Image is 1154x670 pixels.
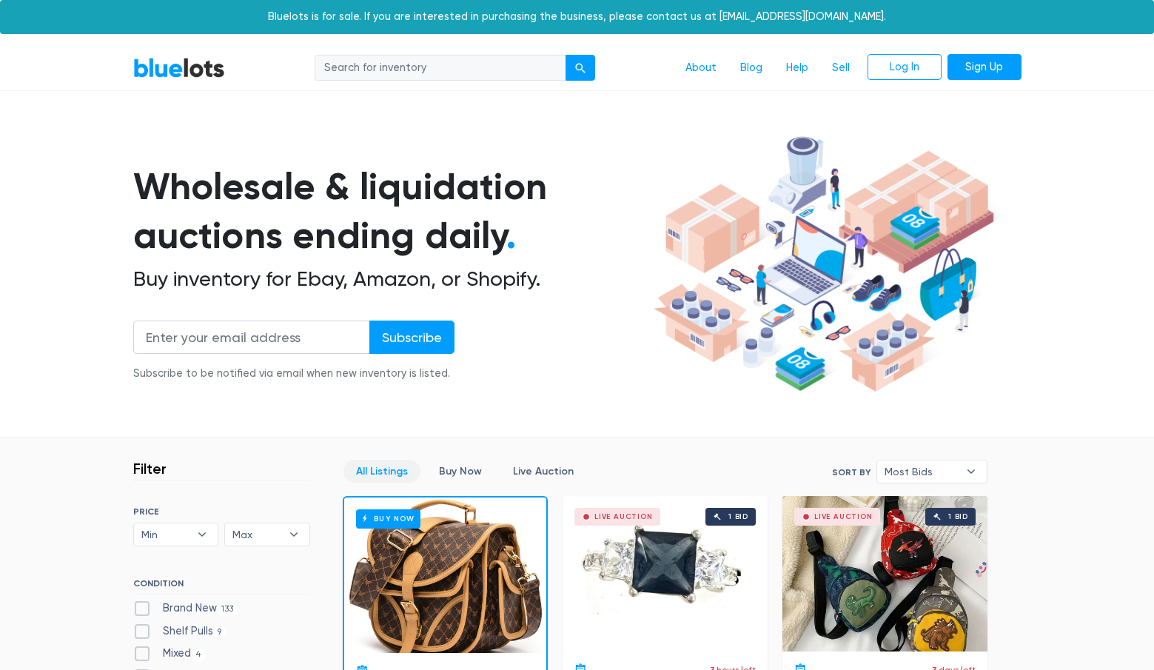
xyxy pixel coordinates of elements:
a: Sign Up [947,54,1022,81]
b: ▾ [187,523,218,546]
a: All Listings [343,460,420,483]
b: ▾ [956,460,987,483]
h6: Buy Now [356,509,420,528]
h2: Buy inventory for Ebay, Amazon, or Shopify. [133,267,648,292]
div: Live Auction [594,513,653,520]
a: Live Auction 1 bid [563,496,768,651]
div: Subscribe to be notified via email when new inventory is listed. [133,366,454,382]
div: 1 bid [728,513,748,520]
img: hero-ee84e7d0318cb26816c560f6b4441b76977f77a177738b4e94f68c95b2b83dbb.png [648,130,999,399]
input: Search for inventory [315,55,566,81]
a: Live Auction 1 bid [782,496,987,651]
a: About [674,54,728,82]
label: Mixed [133,646,207,662]
a: Log In [868,54,942,81]
label: Shelf Pulls [133,623,227,640]
h3: Filter [133,460,167,478]
h1: Wholesale & liquidation auctions ending daily [133,162,648,261]
a: Blog [728,54,774,82]
input: Enter your email address [133,321,370,354]
h6: CONDITION [133,578,310,594]
a: Buy Now [344,498,546,653]
span: 133 [217,603,238,615]
label: Brand New [133,600,238,617]
input: Subscribe [369,321,454,354]
span: 9 [213,626,227,638]
span: Min [141,523,190,546]
a: BlueLots [133,57,225,78]
label: Sort By [832,466,870,479]
span: 4 [191,649,207,661]
b: ▾ [278,523,309,546]
span: Most Bids [885,460,959,483]
h6: PRICE [133,506,310,517]
a: Sell [820,54,862,82]
a: Help [774,54,820,82]
div: Live Auction [814,513,873,520]
span: . [506,213,516,258]
a: Live Auction [500,460,586,483]
span: Max [232,523,281,546]
div: 1 bid [948,513,968,520]
a: Buy Now [426,460,494,483]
